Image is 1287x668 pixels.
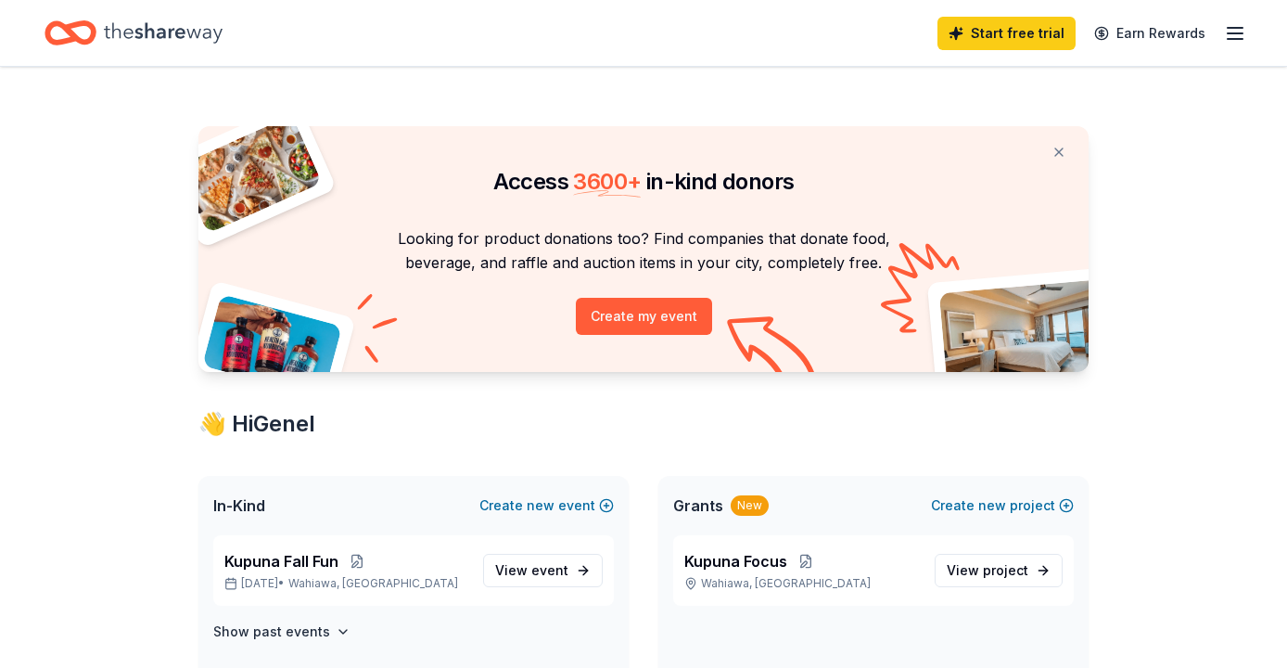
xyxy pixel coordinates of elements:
a: View event [483,554,603,587]
span: 3600 + [573,168,641,195]
button: Create my event [576,298,712,335]
button: Createnewproject [931,495,1074,517]
div: 👋 Hi Genel [198,409,1089,439]
p: Looking for product donations too? Find companies that donate food, beverage, and raffle and auct... [221,226,1066,276]
span: View [947,559,1028,582]
button: Createnewevent [479,495,614,517]
span: Grants [673,495,723,517]
span: Access in-kind donors [493,168,795,195]
div: New [731,495,769,516]
a: View project [935,554,1063,587]
span: Kupuna Focus [684,550,787,572]
span: project [983,562,1028,578]
span: Wahiawa, [GEOGRAPHIC_DATA] [288,576,458,591]
a: Earn Rewards [1083,17,1217,50]
span: new [527,495,554,517]
span: In-Kind [213,495,265,517]
a: Start free trial [937,17,1076,50]
span: View [495,559,568,582]
img: Curvy arrow [727,316,820,386]
button: Show past events [213,621,350,643]
span: Kupuna Fall Fun [224,550,338,572]
p: [DATE] • [224,576,468,591]
img: Pizza [178,115,323,234]
span: event [531,562,568,578]
span: new [978,495,1006,517]
a: Home [45,11,223,55]
h4: Show past events [213,621,330,643]
p: Wahiawa, [GEOGRAPHIC_DATA] [684,576,920,591]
